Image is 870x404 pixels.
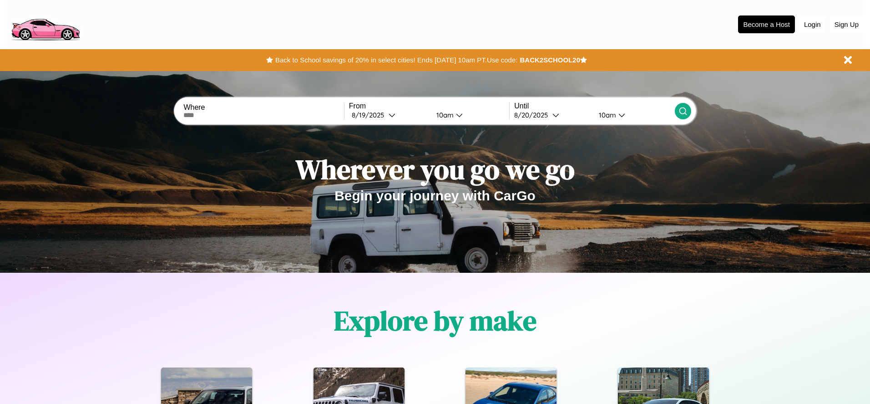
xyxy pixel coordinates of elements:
button: Sign Up [830,16,863,33]
img: logo [7,5,84,43]
button: Back to School savings of 20% in select cities! Ends [DATE] 10am PT.Use code: [273,54,520,66]
div: 10am [432,111,456,119]
button: 8/19/2025 [349,110,429,120]
div: 8 / 20 / 2025 [514,111,552,119]
b: BACK2SCHOOL20 [520,56,580,64]
button: Become a Host [738,15,795,33]
button: Login [799,16,825,33]
button: 10am [429,110,509,120]
button: 10am [592,110,674,120]
label: From [349,102,509,110]
h1: Explore by make [334,302,536,339]
label: Where [183,103,344,112]
div: 8 / 19 / 2025 [352,111,389,119]
div: 10am [594,111,618,119]
label: Until [514,102,674,110]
